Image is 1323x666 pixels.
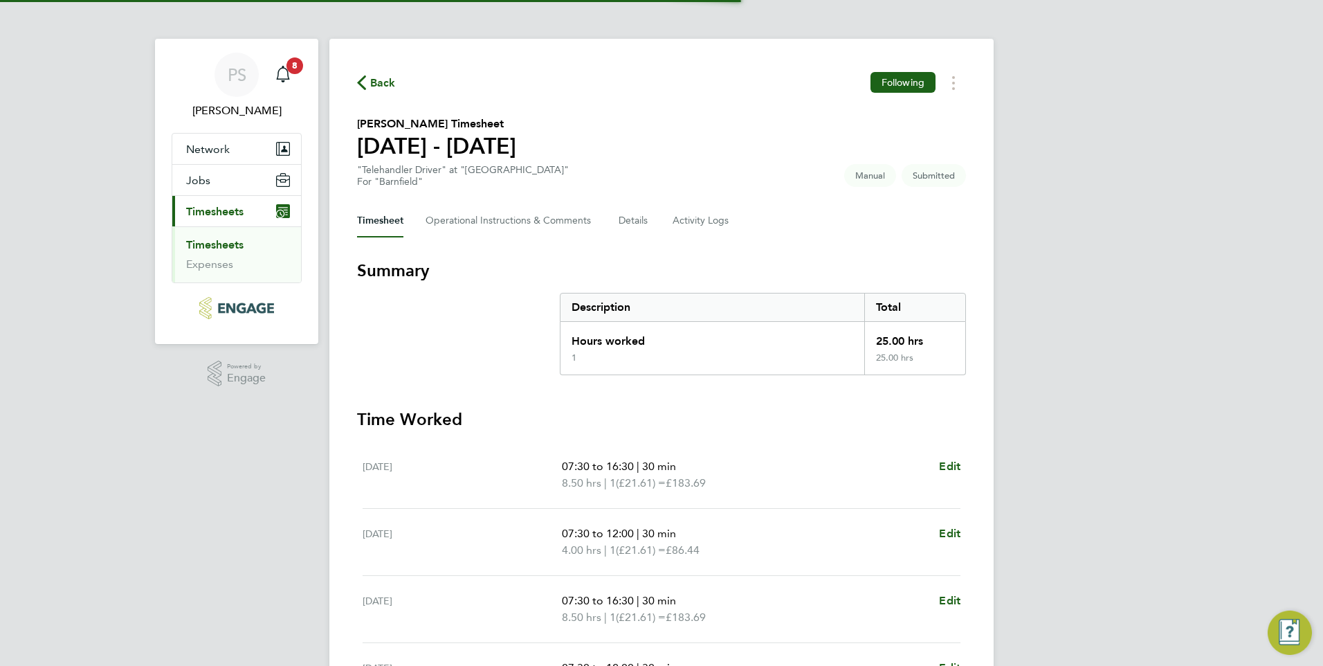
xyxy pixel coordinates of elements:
[939,525,960,542] a: Edit
[286,57,303,74] span: 8
[610,609,616,626] span: 1
[939,593,960,609] a: Edit
[882,76,924,89] span: Following
[227,372,266,384] span: Engage
[186,258,233,271] a: Expenses
[357,164,569,188] div: "Telehandler Driver" at "[GEOGRAPHIC_DATA]"
[560,293,966,375] div: Summary
[562,527,634,540] span: 07:30 to 12:00
[199,297,273,319] img: barnfieldconstruction-logo-retina.png
[357,132,516,160] h1: [DATE] - [DATE]
[562,611,601,624] span: 8.50 hrs
[172,226,301,282] div: Timesheets
[1268,611,1312,655] button: Engage Resource Center
[562,543,601,557] span: 4.00 hrs
[227,361,266,372] span: Powered by
[357,74,396,91] button: Back
[172,53,302,119] a: PS[PERSON_NAME]
[637,460,639,473] span: |
[363,525,562,559] div: [DATE]
[363,593,562,626] div: [DATE]
[939,458,960,475] a: Edit
[562,594,634,607] span: 07:30 to 16:30
[363,458,562,492] div: [DATE]
[186,143,230,156] span: Network
[357,204,403,237] button: Timesheet
[604,543,607,557] span: |
[562,460,634,473] span: 07:30 to 16:30
[642,594,676,607] span: 30 min
[172,134,301,164] button: Network
[357,116,516,132] h2: [PERSON_NAME] Timesheet
[186,205,244,218] span: Timesheets
[172,102,302,119] span: Pauline Shaw
[637,527,639,540] span: |
[939,460,960,473] span: Edit
[610,542,616,559] span: 1
[572,352,576,363] div: 1
[155,39,318,344] nav: Main navigation
[426,204,596,237] button: Operational Instructions & Comments
[357,260,966,282] h3: Summary
[939,527,960,540] span: Edit
[357,176,569,188] div: For "Barnfield"
[642,527,676,540] span: 30 min
[673,204,731,237] button: Activity Logs
[604,611,607,624] span: |
[357,408,966,431] h3: Time Worked
[172,297,302,319] a: Go to home page
[870,72,936,93] button: Following
[902,164,966,187] span: This timesheet is Submitted.
[208,361,266,387] a: Powered byEngage
[666,543,700,557] span: £86.44
[619,204,650,237] button: Details
[172,165,301,195] button: Jobs
[637,594,639,607] span: |
[610,475,616,492] span: 1
[939,594,960,607] span: Edit
[186,174,210,187] span: Jobs
[864,352,965,375] div: 25.00 hrs
[666,476,706,489] span: £183.69
[604,476,607,489] span: |
[560,322,864,352] div: Hours worked
[186,238,244,251] a: Timesheets
[864,294,965,321] div: Total
[642,460,676,473] span: 30 min
[941,72,966,93] button: Timesheets Menu
[560,294,864,321] div: Description
[616,476,666,489] span: (£21.61) =
[228,66,246,84] span: PS
[562,476,601,489] span: 8.50 hrs
[616,543,666,557] span: (£21.61) =
[864,322,965,352] div: 25.00 hrs
[616,611,666,624] span: (£21.61) =
[844,164,896,187] span: This timesheet was manually created.
[666,611,706,624] span: £183.69
[269,53,297,97] a: 8
[370,75,396,91] span: Back
[172,196,301,226] button: Timesheets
